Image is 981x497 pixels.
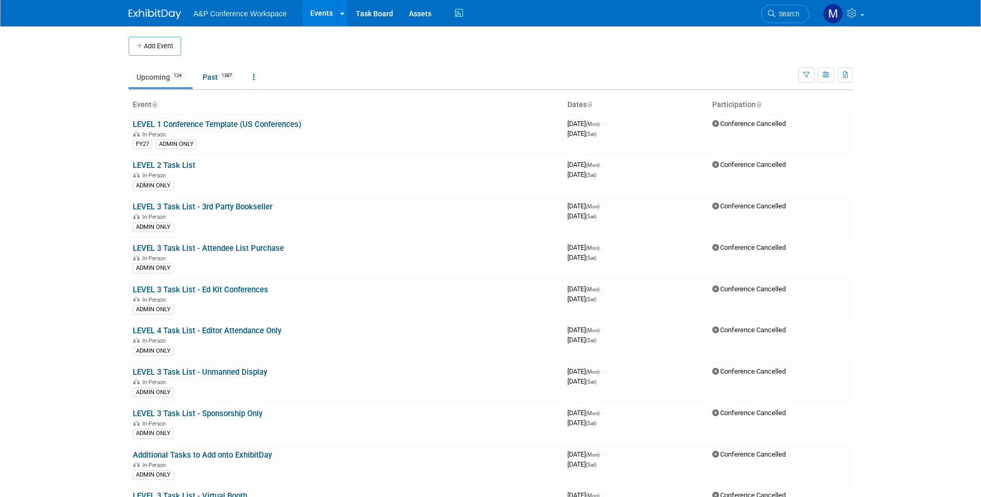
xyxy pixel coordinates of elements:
[133,255,140,260] img: In-Person Event
[567,212,596,220] span: [DATE]
[156,140,197,149] div: ADMIN ONLY
[586,369,599,375] span: (Mon)
[586,327,599,333] span: (Mon)
[129,67,193,87] a: Upcoming124
[142,379,169,386] span: In-Person
[133,181,174,191] div: ADMIN ONLY
[133,420,140,426] img: In-Person Event
[601,161,603,168] span: -
[761,5,809,23] a: Search
[133,172,140,177] img: In-Person Event
[586,410,599,416] span: (Mon)
[586,204,599,209] span: (Mon)
[712,120,786,128] span: Conference Cancelled
[567,460,596,468] span: [DATE]
[567,244,603,251] span: [DATE]
[567,171,596,178] span: [DATE]
[133,285,268,294] a: LEVEL 3 Task List - Ed Kit Conferences
[171,72,185,80] span: 124
[133,202,272,212] a: LEVEL 3 Task List - 3rd Party Bookseller
[712,244,786,251] span: Conference Cancelled
[601,120,603,128] span: -
[133,337,140,343] img: In-Person Event
[601,202,603,210] span: -
[129,96,563,114] th: Event
[133,346,174,356] div: ADMIN ONLY
[586,337,596,343] span: (Sat)
[133,326,281,335] a: LEVEL 4 Task List - Editor Attendance Only
[601,409,603,417] span: -
[133,388,174,397] div: ADMIN ONLY
[152,100,157,109] a: Sort by Event Name
[567,419,596,427] span: [DATE]
[823,4,843,24] img: Maria Rohde
[712,450,786,458] span: Conference Cancelled
[133,244,284,253] a: LEVEL 3 Task List - Attendee List Purchase
[563,96,708,114] th: Dates
[567,409,603,417] span: [DATE]
[194,9,287,18] span: A&P Conference Workspace
[133,131,140,136] img: In-Person Event
[586,452,599,458] span: (Mon)
[712,367,786,375] span: Conference Cancelled
[712,161,786,168] span: Conference Cancelled
[586,131,596,137] span: (Sat)
[133,263,174,273] div: ADMIN ONLY
[567,295,596,303] span: [DATE]
[586,255,596,261] span: (Sat)
[586,297,596,302] span: (Sat)
[142,462,169,469] span: In-Person
[133,409,262,418] a: LEVEL 3 Task List - Sponsorship Only
[775,10,799,18] span: Search
[756,100,761,109] a: Sort by Participation Type
[142,420,169,427] span: In-Person
[142,297,169,303] span: In-Person
[587,100,592,109] a: Sort by Start Date
[133,367,267,377] a: LEVEL 3 Task List - Unmanned Display
[601,450,603,458] span: -
[567,367,603,375] span: [DATE]
[712,285,786,293] span: Conference Cancelled
[712,326,786,334] span: Conference Cancelled
[586,287,599,292] span: (Mon)
[567,253,596,261] span: [DATE]
[129,9,181,19] img: ExhibitDay
[133,140,152,149] div: FY27
[133,120,301,129] a: LEVEL 1 Conference Template (US Conferences)
[133,214,140,219] img: In-Person Event
[586,462,596,468] span: (Sat)
[601,326,603,334] span: -
[133,223,174,232] div: ADMIN ONLY
[133,379,140,384] img: In-Person Event
[586,162,599,168] span: (Mon)
[142,172,169,179] span: In-Person
[567,326,603,334] span: [DATE]
[586,379,596,385] span: (Sat)
[567,377,596,385] span: [DATE]
[708,96,853,114] th: Participation
[586,214,596,219] span: (Sat)
[567,120,603,128] span: [DATE]
[567,285,603,293] span: [DATE]
[601,244,603,251] span: -
[133,305,174,314] div: ADMIN ONLY
[133,470,174,480] div: ADMIN ONLY
[586,245,599,251] span: (Mon)
[133,462,140,467] img: In-Person Event
[142,337,169,344] span: In-Person
[567,161,603,168] span: [DATE]
[133,450,272,460] a: Additional Tasks to Add onto ExhibitDay
[712,409,786,417] span: Conference Cancelled
[601,367,603,375] span: -
[133,297,140,302] img: In-Person Event
[142,214,169,220] span: In-Person
[586,121,599,127] span: (Mon)
[129,37,181,56] button: Add Event
[567,130,596,138] span: [DATE]
[133,429,174,438] div: ADMIN ONLY
[567,202,603,210] span: [DATE]
[142,131,169,138] span: In-Person
[586,172,596,178] span: (Sat)
[567,336,596,344] span: [DATE]
[133,161,195,170] a: LEVEL 2 Task List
